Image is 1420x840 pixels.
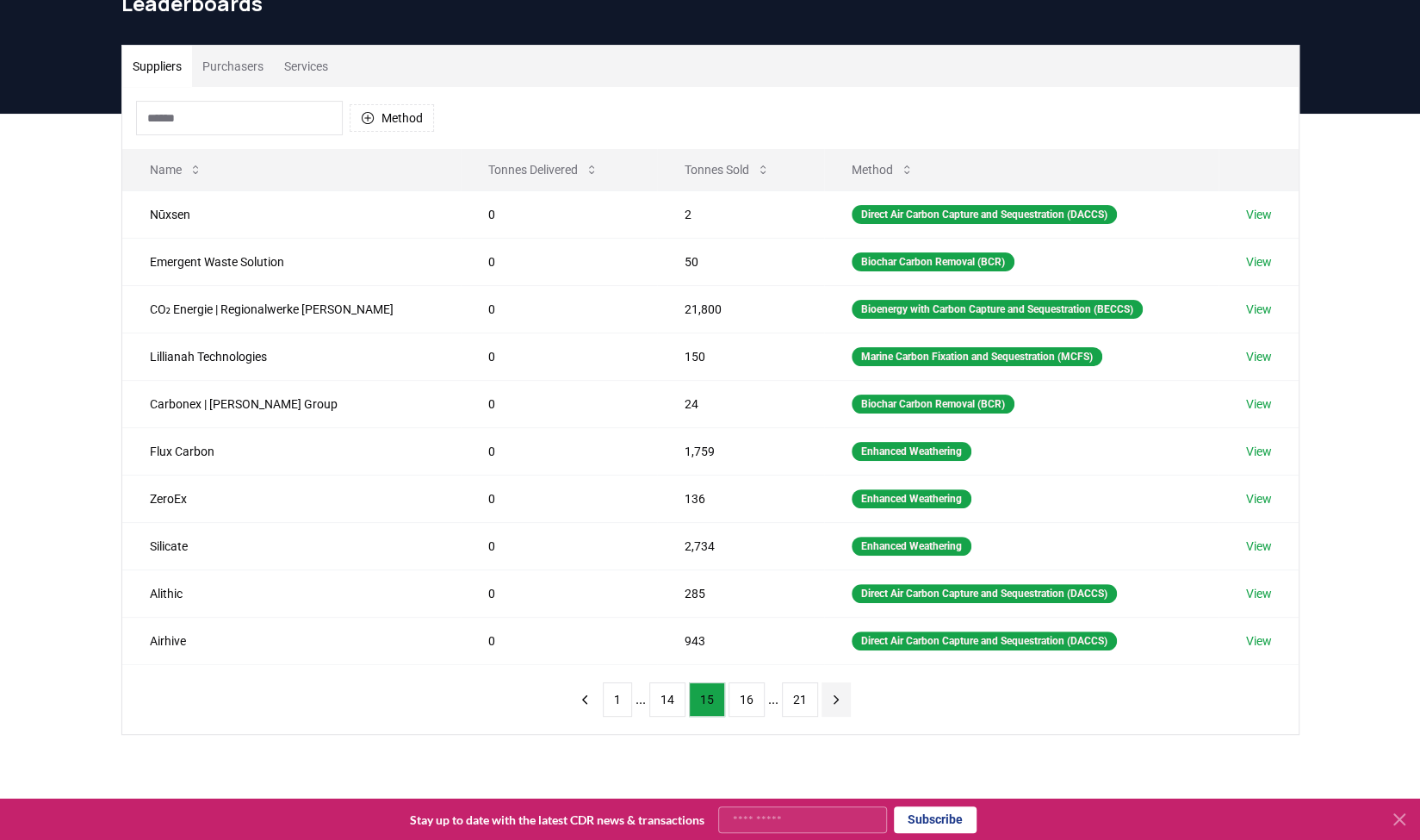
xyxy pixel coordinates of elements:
a: View [1246,206,1272,223]
a: View [1246,395,1272,413]
button: 16 [729,682,765,717]
td: Alithic [122,569,462,617]
a: View [1246,632,1272,650]
td: 0 [461,522,657,569]
td: 0 [461,333,657,380]
a: View [1246,443,1272,460]
button: 14 [649,682,685,717]
a: View [1246,348,1272,365]
button: Services [274,46,338,87]
td: 0 [461,190,657,238]
button: 21 [782,682,818,717]
div: Direct Air Carbon Capture and Sequestration (DACCS) [852,584,1117,603]
a: View [1246,538,1272,555]
td: Lillianah Technologies [122,333,462,380]
div: Marine Carbon Fixation and Sequestration (MCFS) [852,347,1102,366]
button: Name [136,152,216,187]
div: Enhanced Weathering [852,489,971,508]
td: CO₂ Energie | Regionalwerke [PERSON_NAME] [122,285,462,333]
a: View [1246,490,1272,507]
td: Airhive [122,617,462,664]
td: 24 [657,380,824,427]
div: Direct Air Carbon Capture and Sequestration (DACCS) [852,632,1117,650]
td: 0 [461,475,657,522]
button: next page [822,682,851,717]
td: 2 [657,190,824,238]
td: Nūxsen [122,190,462,238]
button: Purchasers [192,46,274,87]
td: Carbonex | [PERSON_NAME] Group [122,380,462,427]
button: 1 [603,682,632,717]
div: Enhanced Weathering [852,442,971,461]
li: ... [636,689,646,710]
button: Method [838,152,927,187]
td: 2,734 [657,522,824,569]
td: 943 [657,617,824,664]
td: 0 [461,238,657,285]
div: Biochar Carbon Removal (BCR) [852,252,1014,271]
td: ZeroEx [122,475,462,522]
a: View [1246,585,1272,602]
div: Bioenergy with Carbon Capture and Sequestration (BECCS) [852,300,1143,319]
td: 0 [461,285,657,333]
button: Suppliers [122,46,192,87]
button: previous page [570,682,599,717]
li: ... [768,689,778,710]
td: 1,759 [657,427,824,475]
div: Biochar Carbon Removal (BCR) [852,395,1014,414]
td: Emergent Waste Solution [122,238,462,285]
div: Enhanced Weathering [852,537,971,556]
td: 0 [461,427,657,475]
td: 50 [657,238,824,285]
a: View [1246,253,1272,271]
button: Tonnes Sold [671,152,784,187]
button: Tonnes Delivered [474,152,612,187]
button: 15 [689,682,725,717]
td: 285 [657,569,824,617]
td: 136 [657,475,824,522]
td: Flux Carbon [122,427,462,475]
td: Silicate [122,522,462,569]
td: 0 [461,569,657,617]
td: 0 [461,380,657,427]
td: 0 [461,617,657,664]
button: Method [350,104,434,132]
div: Direct Air Carbon Capture and Sequestration (DACCS) [852,205,1117,224]
td: 150 [657,333,824,380]
td: 21,800 [657,285,824,333]
a: View [1246,301,1272,318]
